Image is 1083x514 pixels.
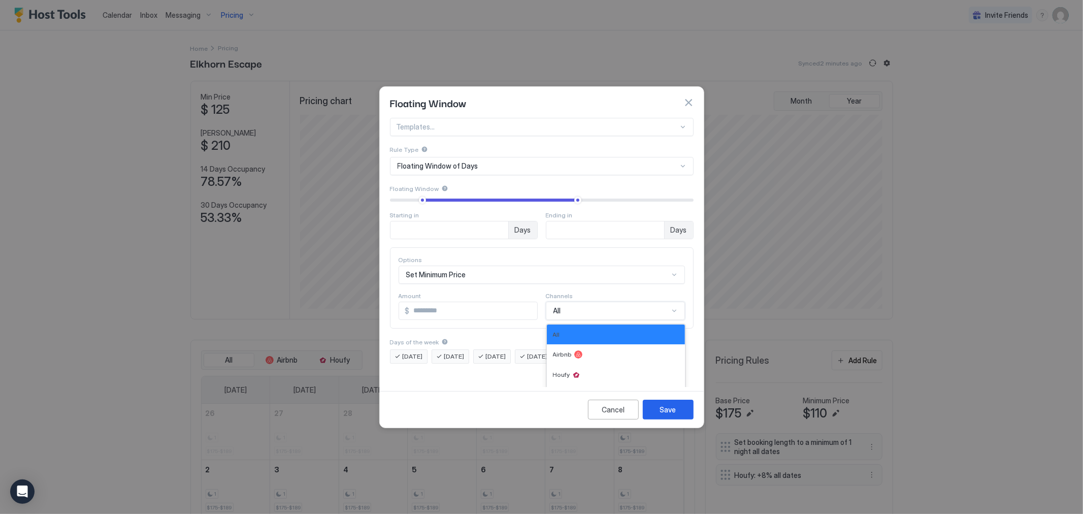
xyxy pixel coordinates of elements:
[399,292,421,300] span: Amount
[643,400,694,420] button: Save
[390,95,467,110] span: Floating Window
[546,221,664,239] input: Input Field
[515,226,531,235] span: Days
[553,350,572,358] span: Airbnb
[390,146,419,153] span: Rule Type
[10,479,35,504] div: Open Intercom Messenger
[390,185,439,192] span: Floating Window
[390,338,439,346] span: Days of the week
[588,400,639,420] button: Cancel
[398,162,478,171] span: Floating Window of Days
[553,331,560,338] span: All
[546,211,573,219] span: Ending in
[403,352,423,361] span: [DATE]
[553,371,570,378] span: Houfy
[671,226,687,235] span: Days
[546,292,573,300] span: Channels
[399,256,422,264] span: Options
[486,352,506,361] span: [DATE]
[410,302,537,319] input: Input Field
[444,352,465,361] span: [DATE]
[553,306,561,315] span: All
[660,404,676,415] div: Save
[390,211,419,219] span: Starting in
[405,306,410,315] span: $
[406,270,466,279] span: Set Minimum Price
[602,404,625,415] div: Cancel
[528,352,548,361] span: [DATE]
[390,221,508,239] input: Input Field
